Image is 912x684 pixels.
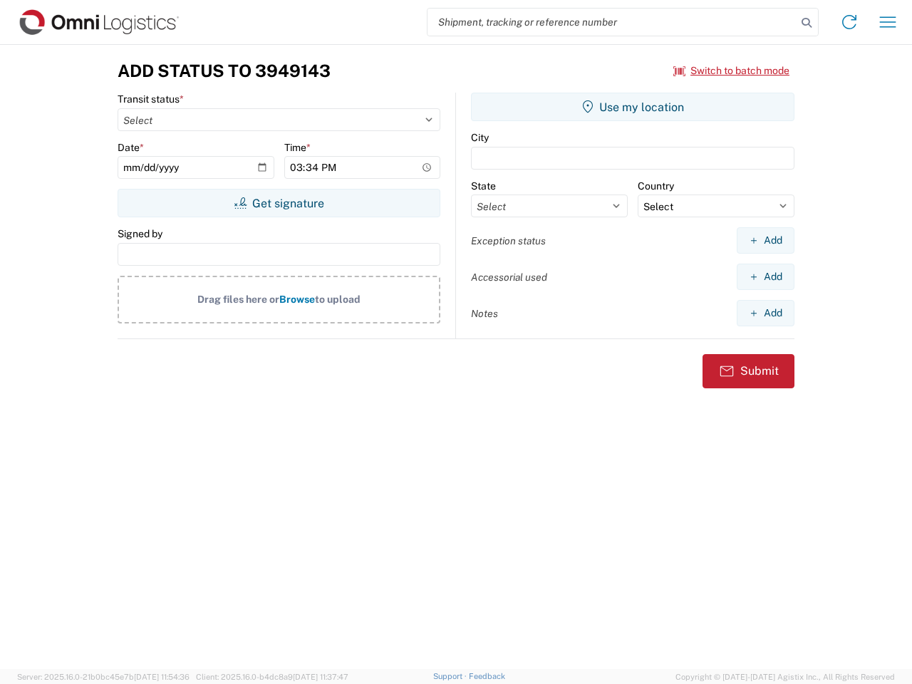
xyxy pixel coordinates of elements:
[196,673,348,681] span: Client: 2025.16.0-b4dc8a9
[471,131,489,144] label: City
[471,93,794,121] button: Use my location
[703,354,794,388] button: Submit
[471,271,547,284] label: Accessorial used
[118,189,440,217] button: Get signature
[293,673,348,681] span: [DATE] 11:37:47
[427,9,797,36] input: Shipment, tracking or reference number
[638,180,674,192] label: Country
[118,61,331,81] h3: Add Status to 3949143
[471,234,546,247] label: Exception status
[471,307,498,320] label: Notes
[118,141,144,154] label: Date
[673,59,789,83] button: Switch to batch mode
[675,670,895,683] span: Copyright © [DATE]-[DATE] Agistix Inc., All Rights Reserved
[279,294,315,305] span: Browse
[284,141,311,154] label: Time
[433,672,469,680] a: Support
[118,227,162,240] label: Signed by
[737,227,794,254] button: Add
[469,672,505,680] a: Feedback
[118,93,184,105] label: Transit status
[197,294,279,305] span: Drag files here or
[737,300,794,326] button: Add
[17,673,190,681] span: Server: 2025.16.0-21b0bc45e7b
[737,264,794,290] button: Add
[471,180,496,192] label: State
[134,673,190,681] span: [DATE] 11:54:36
[315,294,361,305] span: to upload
